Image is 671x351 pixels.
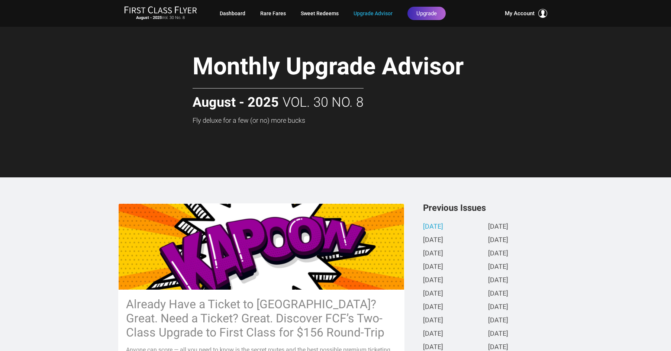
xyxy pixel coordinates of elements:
a: Sweet Redeems [301,7,339,20]
a: [DATE] [423,277,443,284]
a: [DATE] [423,330,443,338]
a: [DATE] [488,290,508,298]
a: [DATE] [488,263,508,271]
h3: Fly deluxe for a few (or no) more bucks [193,117,516,124]
a: Rare Fares [260,7,286,20]
span: My Account [505,9,535,18]
strong: August - 2025 [193,95,279,110]
img: First Class Flyer [124,6,197,14]
a: Upgrade Advisor [354,7,393,20]
a: [DATE] [488,250,508,258]
a: First Class FlyerAugust - 2025Vol. 30 No. 8 [124,6,197,21]
a: Dashboard [220,7,245,20]
h3: Previous Issues [423,203,553,212]
a: [DATE] [488,277,508,284]
a: [DATE] [488,317,508,325]
a: Upgrade [407,7,446,20]
strong: August - 2025 [136,15,162,20]
a: [DATE] [423,263,443,271]
a: [DATE] [423,236,443,244]
a: [DATE] [423,317,443,325]
h2: Vol. 30 No. 8 [193,88,364,110]
h1: Monthly Upgrade Advisor [193,54,516,82]
a: [DATE] [423,290,443,298]
a: [DATE] [488,236,508,244]
h3: Already Have a Ticket to [GEOGRAPHIC_DATA]? Great. Need a Ticket? Great. Discover FCF’s Two-Class... [126,297,397,339]
button: My Account [505,9,547,18]
a: [DATE] [423,250,443,258]
a: [DATE] [423,303,443,311]
a: [DATE] [488,303,508,311]
a: [DATE] [488,330,508,338]
a: [DATE] [423,223,443,231]
small: Vol. 30 No. 8 [124,15,197,20]
a: [DATE] [488,223,508,231]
